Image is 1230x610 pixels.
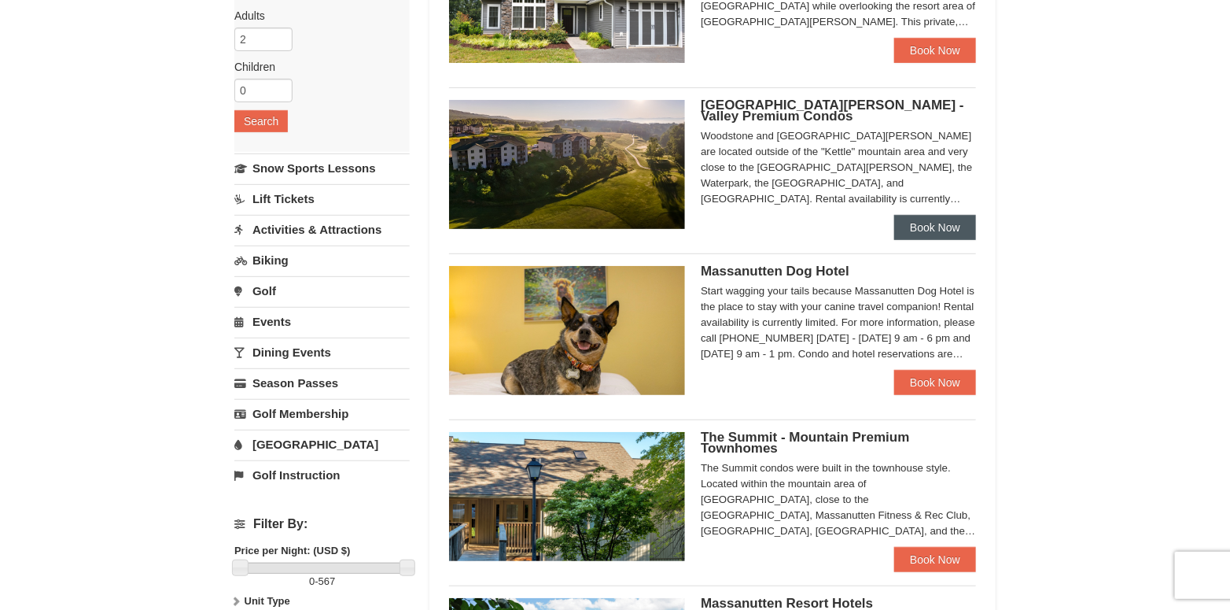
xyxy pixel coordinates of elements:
span: 0 [309,575,315,587]
button: Search [234,110,288,132]
strong: Price per Night: (USD $) [234,545,350,556]
span: 567 [319,575,336,587]
a: Golf Instruction [234,460,410,490]
a: Season Passes [234,368,410,397]
div: Woodstone and [GEOGRAPHIC_DATA][PERSON_NAME] are located outside of the "Kettle" mountain area an... [701,128,976,207]
a: Dining Events [234,338,410,367]
a: Biking [234,246,410,275]
a: Activities & Attractions [234,215,410,244]
span: Massanutten Dog Hotel [701,264,849,279]
strong: Unit Type [245,595,290,607]
div: Start wagging your tails because Massanutten Dog Hotel is the place to stay with your canine trav... [701,283,976,362]
label: Adults [234,8,398,24]
span: [GEOGRAPHIC_DATA][PERSON_NAME] - Valley Premium Condos [701,98,964,124]
h4: Filter By: [234,517,410,531]
a: Lift Tickets [234,184,410,213]
img: 19219041-4-ec11c166.jpg [449,100,685,229]
label: - [234,574,410,590]
a: Events [234,307,410,336]
a: [GEOGRAPHIC_DATA] [234,430,410,459]
a: Golf [234,276,410,305]
a: Book Now [894,370,976,395]
img: 27428181-5-81c892a3.jpg [449,266,685,395]
div: The Summit condos were built in the townhouse style. Located within the mountain area of [GEOGRAP... [701,460,976,539]
a: Golf Membership [234,399,410,428]
a: Book Now [894,215,976,240]
a: Snow Sports Lessons [234,153,410,183]
span: The Summit - Mountain Premium Townhomes [701,430,909,456]
img: 19219034-1-0eee7e00.jpg [449,432,685,561]
a: Book Now [894,38,976,63]
a: Book Now [894,547,976,572]
label: Children [234,59,398,75]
